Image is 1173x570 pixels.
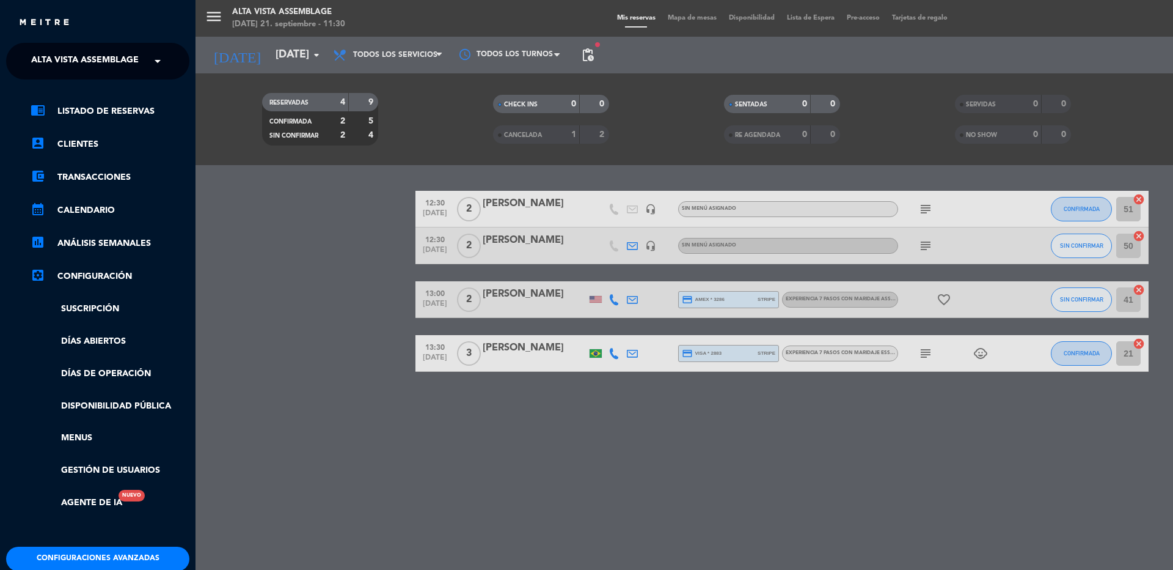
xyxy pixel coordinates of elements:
[31,202,45,217] i: calendar_month
[31,302,189,316] a: Suscripción
[31,103,45,117] i: chrome_reader_mode
[31,203,189,218] a: calendar_monthCalendario
[31,136,45,150] i: account_box
[31,269,189,284] a: Configuración
[31,235,45,250] i: assessment
[31,48,139,74] span: Alta Vista Assemblage
[31,367,189,381] a: Días de Operación
[31,464,189,478] a: Gestión de usuarios
[31,496,122,510] a: Agente de IANuevo
[31,399,189,413] a: Disponibilidad pública
[31,236,189,251] a: assessmentANÁLISIS SEMANALES
[31,104,189,119] a: chrome_reader_modeListado de Reservas
[31,335,189,349] a: Días abiertos
[18,18,70,28] img: MEITRE
[119,490,145,502] div: Nuevo
[31,169,45,183] i: account_balance_wallet
[31,137,189,152] a: account_boxClientes
[31,268,45,283] i: settings_applications
[31,170,189,185] a: account_balance_walletTransacciones
[31,431,189,445] a: Menus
